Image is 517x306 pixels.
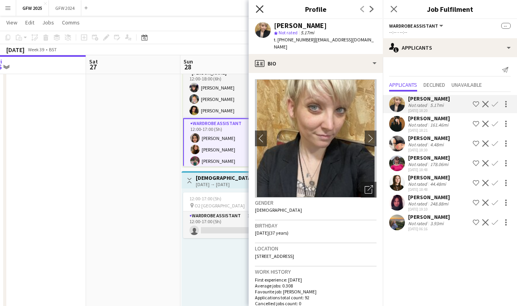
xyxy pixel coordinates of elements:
[408,201,429,207] div: Not rated
[39,17,57,28] a: Jobs
[389,23,438,29] span: Wardrobe Assistant
[383,4,517,14] h3: Job Fulfilment
[408,213,450,220] div: [PERSON_NAME]
[408,147,450,153] div: [DATE] 18:30
[279,30,298,35] span: Not rated
[408,108,450,113] div: [DATE] 18:20
[255,295,377,300] p: Applications total count: 92
[6,19,17,26] span: View
[42,19,54,26] span: Jobs
[501,23,511,29] span: --
[408,220,429,226] div: Not rated
[451,82,482,88] span: Unavailable
[408,102,429,108] div: Not rated
[195,203,245,209] span: O2 [GEOGRAPHIC_DATA]
[26,47,46,52] span: Week 39
[408,122,429,128] div: Not rated
[274,37,374,50] span: | [EMAIL_ADDRESS][DOMAIN_NAME]
[299,30,316,35] span: 5.17mi
[408,194,450,201] div: [PERSON_NAME]
[408,115,450,122] div: [PERSON_NAME]
[389,82,417,88] span: Applicants
[408,142,429,147] div: Not rated
[255,245,377,252] h3: Location
[429,102,445,108] div: 5.17mi
[429,142,445,147] div: 4.48mi
[408,207,450,212] div: [DATE] 19:10
[423,82,445,88] span: Declined
[3,17,21,28] a: View
[274,37,315,43] span: t. [PHONE_NUMBER]
[196,174,255,181] h3: [DEMOGRAPHIC_DATA][PERSON_NAME] O2 (Late additional person)
[255,207,302,213] span: [DEMOGRAPHIC_DATA]
[408,95,450,102] div: [PERSON_NAME]
[429,220,445,226] div: 3.93mi
[255,230,288,236] span: [DATE] (37 years)
[249,54,383,73] div: Bio
[255,268,377,275] h3: Work history
[189,196,221,202] span: 12:00-17:00 (5h)
[255,79,377,198] img: Crew avatar or photo
[361,182,377,198] div: Open photos pop-in
[22,17,37,28] a: Edit
[25,19,34,26] span: Edit
[389,23,444,29] button: Wardrobe Assistant
[6,46,24,54] div: [DATE]
[429,181,448,187] div: 44.48mi
[196,181,255,187] div: [DATE] → [DATE]
[16,0,49,16] button: GFW 2025
[429,122,450,128] div: 161.46mi
[89,58,98,65] span: Sat
[255,199,377,206] h3: Gender
[408,174,450,181] div: [PERSON_NAME]
[255,222,377,229] h3: Birthday
[183,211,272,238] app-card-role: Wardrobe Assistant1A0/112:00-17:00 (5h)
[408,226,450,231] div: [DATE] 06:16
[408,154,450,161] div: [PERSON_NAME]
[184,58,193,65] span: Sun
[408,187,450,192] div: [DATE] 18:48
[49,47,57,52] div: BST
[274,22,327,29] div: [PERSON_NAME]
[255,253,294,259] span: [STREET_ADDRESS]
[408,128,450,133] div: [DATE] 18:21
[408,167,450,172] div: [DATE] 18:48
[255,283,377,289] p: Average jobs: 0.308
[408,181,429,187] div: Not rated
[389,29,511,35] div: --:-- - --:--
[182,62,193,71] span: 28
[183,50,272,166] app-job-card: 12:00-18:00 (6h)6/6 O2 [GEOGRAPHIC_DATA]2 Roles[PERSON_NAME]3/312:00-18:00 (6h)[PERSON_NAME][PERS...
[183,118,272,170] app-card-role: Wardrobe Assistant3/312:00-17:00 (5h)[PERSON_NAME][PERSON_NAME][PERSON_NAME]
[408,161,429,167] div: Not rated
[88,62,98,71] span: 27
[62,19,80,26] span: Comms
[429,161,450,167] div: 178.06mi
[183,192,272,238] app-job-card: 12:00-17:00 (5h)0/1 O2 [GEOGRAPHIC_DATA]1 RoleWardrobe Assistant1A0/112:00-17:00 (5h)
[383,38,517,57] div: Applicants
[429,201,450,207] div: 248.88mi
[59,17,83,28] a: Comms
[255,277,377,283] p: First experience: [DATE]
[408,134,450,142] div: [PERSON_NAME]
[49,0,81,16] button: GFW 2024
[249,4,383,14] h3: Profile
[183,69,272,118] app-card-role: [PERSON_NAME]3/312:00-18:00 (6h)[PERSON_NAME][PERSON_NAME][PERSON_NAME]
[255,289,377,295] p: Favourite job: [PERSON_NAME]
